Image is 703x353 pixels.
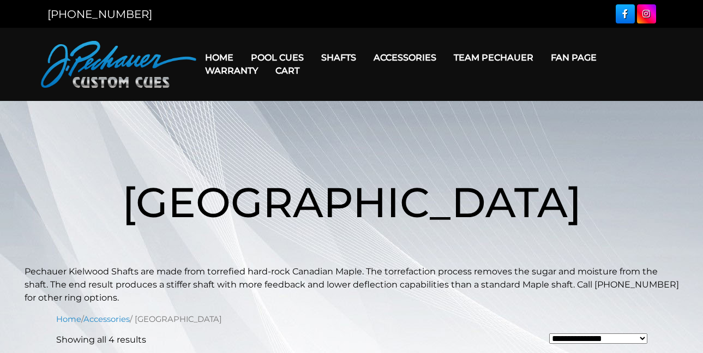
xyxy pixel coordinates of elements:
[549,333,647,344] select: Shop order
[365,44,445,71] a: Accessories
[445,44,542,71] a: Team Pechauer
[267,57,308,85] a: Cart
[83,314,130,324] a: Accessories
[542,44,605,71] a: Fan Page
[313,44,365,71] a: Shafts
[122,177,581,228] span: [GEOGRAPHIC_DATA]
[56,314,81,324] a: Home
[196,44,242,71] a: Home
[242,44,313,71] a: Pool Cues
[56,333,146,346] p: Showing all 4 results
[56,313,647,325] nav: Breadcrumb
[47,8,152,21] a: [PHONE_NUMBER]
[25,265,679,304] p: Pechauer Kielwood Shafts are made from torrefied hard-rock Canadian Maple. The torrefaction proce...
[196,57,267,85] a: Warranty
[41,41,196,88] img: Pechauer Custom Cues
